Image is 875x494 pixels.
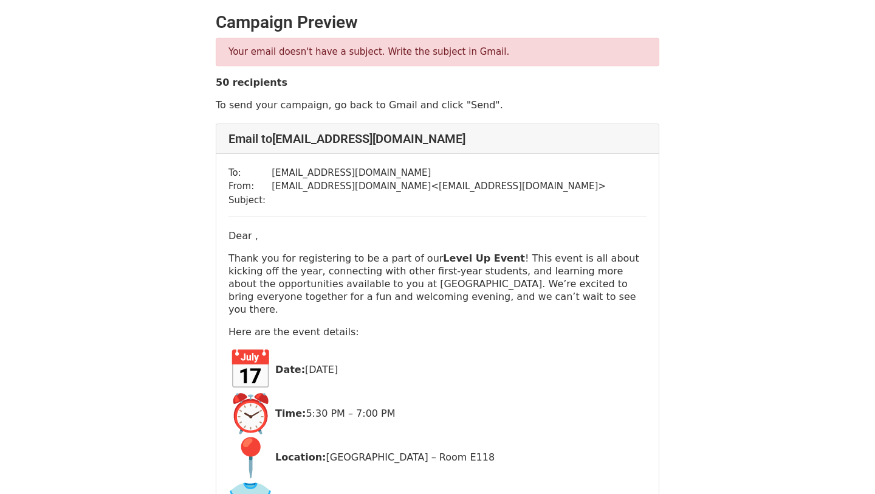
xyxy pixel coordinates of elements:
[228,229,647,242] p: Dear ,
[228,348,272,392] img: 📅
[228,46,647,58] p: Your email doesn't have a subject. Write the subject in Gmail.
[275,408,306,419] strong: Time:
[228,166,272,180] td: To:
[216,77,287,88] strong: 50 recipients
[228,193,272,207] td: Subject:
[443,252,525,264] strong: Level Up Event
[272,166,606,180] td: [EMAIL_ADDRESS][DOMAIN_NAME]
[228,252,647,316] p: Thank you for registering to be a part of our ! This event is all about kicking off the year, con...
[228,325,647,338] p: Here are the event details:
[228,392,272,436] img: ⏰
[216,99,659,111] p: To send your campaign, go back to Gmail and click "Send".
[272,179,606,193] td: [EMAIL_ADDRESS][DOMAIN_NAME] < [EMAIL_ADDRESS][DOMAIN_NAME] >
[228,131,647,146] h4: Email to [EMAIL_ADDRESS][DOMAIN_NAME]
[216,12,659,33] h2: Campaign Preview
[228,179,272,193] td: From:
[275,364,305,375] strong: Date:
[228,436,272,479] img: 📍
[275,451,326,463] strong: Location:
